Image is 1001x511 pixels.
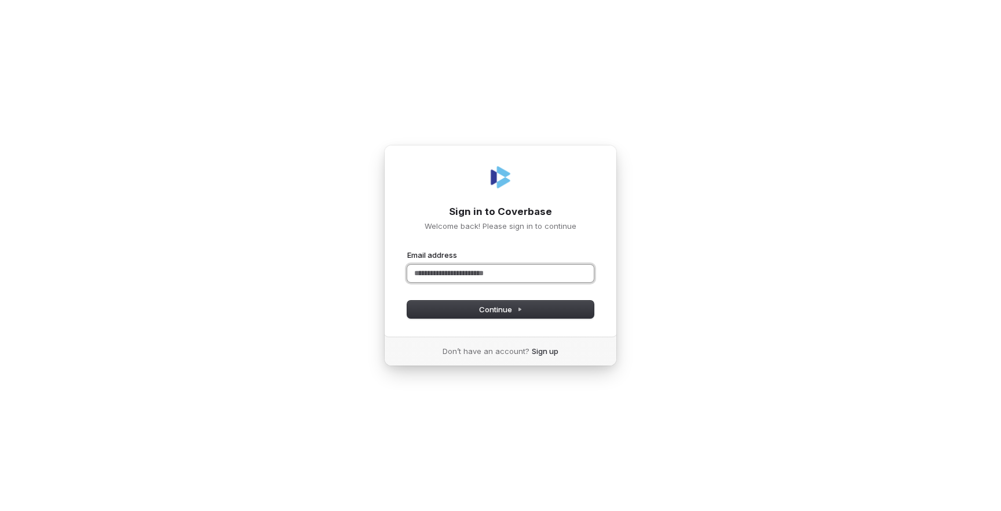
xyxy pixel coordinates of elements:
[443,346,529,356] span: Don’t have an account?
[487,163,514,191] img: Coverbase
[407,301,594,318] button: Continue
[407,221,594,231] p: Welcome back! Please sign in to continue
[407,250,457,260] label: Email address
[407,205,594,219] h1: Sign in to Coverbase
[532,346,558,356] a: Sign up
[479,304,523,315] span: Continue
